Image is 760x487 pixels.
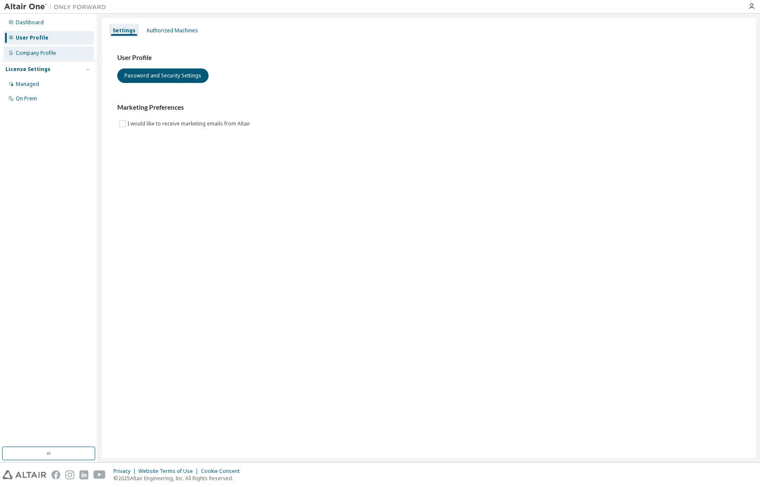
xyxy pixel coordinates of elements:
[4,3,110,11] img: Altair One
[16,34,48,41] div: User Profile
[16,95,37,102] div: On Prem
[16,81,39,88] div: Managed
[127,119,252,129] label: I would like to receive marketing emails from Altair
[138,468,201,475] div: Website Terms of Use
[117,68,209,83] button: Password and Security Settings
[201,468,245,475] div: Cookie Consent
[113,475,245,482] p: © 2025 Altair Engineering, Inc. All Rights Reserved.
[3,470,46,479] img: altair_logo.svg
[93,470,106,479] img: youtube.svg
[51,470,60,479] img: facebook.svg
[117,54,740,62] h3: User Profile
[79,470,88,479] img: linkedin.svg
[113,468,138,475] div: Privacy
[65,470,74,479] img: instagram.svg
[113,27,136,34] div: Settings
[147,27,198,34] div: Authorized Machines
[16,19,44,26] div: Dashboard
[16,50,56,57] div: Company Profile
[117,103,740,112] h3: Marketing Preferences
[6,66,51,73] div: License Settings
